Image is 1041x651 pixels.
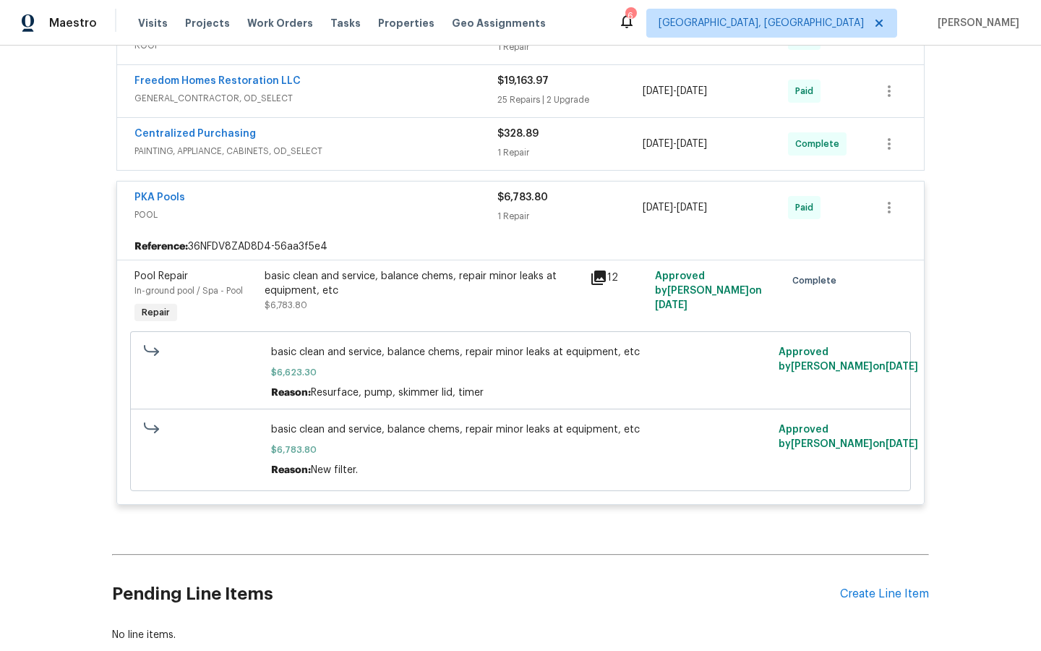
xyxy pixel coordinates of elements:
[134,192,185,203] a: PKA Pools
[271,465,311,475] span: Reason:
[497,192,548,203] span: $6,783.80
[271,345,771,359] span: basic clean and service, balance chems, repair minor leaks at equipment, etc
[659,16,864,30] span: [GEOGRAPHIC_DATA], [GEOGRAPHIC_DATA]
[112,561,840,628] h2: Pending Line Items
[643,86,673,96] span: [DATE]
[497,76,549,86] span: $19,163.97
[311,465,358,475] span: New filter.
[655,300,687,310] span: [DATE]
[271,422,771,437] span: basic clean and service, balance chems, repair minor leaks at equipment, etc
[117,234,924,260] div: 36NFDV8ZAD8D4-56aa3f5e4
[134,286,243,295] span: In-ground pool / Spa - Pool
[643,203,673,213] span: [DATE]
[134,144,497,158] span: PAINTING, APPLIANCE, CABINETS, OD_SELECT
[265,301,307,310] span: $6,783.80
[840,587,929,601] div: Create Line Item
[497,40,643,54] div: 1 Repair
[779,347,918,372] span: Approved by [PERSON_NAME] on
[497,93,643,107] div: 25 Repairs | 2 Upgrade
[138,16,168,30] span: Visits
[886,439,918,449] span: [DATE]
[185,16,230,30] span: Projects
[677,139,707,149] span: [DATE]
[247,16,313,30] span: Work Orders
[271,443,771,457] span: $6,783.80
[497,129,539,139] span: $328.89
[779,425,918,449] span: Approved by [PERSON_NAME] on
[134,129,256,139] a: Centralized Purchasing
[271,365,771,380] span: $6,623.30
[134,76,301,86] a: Freedom Homes Restoration LLC
[497,145,643,160] div: 1 Repair
[643,84,707,98] span: -
[795,84,819,98] span: Paid
[792,273,842,288] span: Complete
[452,16,546,30] span: Geo Assignments
[643,139,673,149] span: [DATE]
[330,18,361,28] span: Tasks
[643,137,707,151] span: -
[378,16,434,30] span: Properties
[795,137,845,151] span: Complete
[134,208,497,222] span: POOL
[886,362,918,372] span: [DATE]
[112,628,929,642] div: No line items.
[311,388,484,398] span: Resurface, pump, skimmer lid, timer
[134,271,188,281] span: Pool Repair
[136,305,176,320] span: Repair
[497,209,643,224] div: 1 Repair
[655,271,762,310] span: Approved by [PERSON_NAME] on
[271,388,311,398] span: Reason:
[49,16,97,30] span: Maestro
[932,16,1019,30] span: [PERSON_NAME]
[590,269,646,286] div: 12
[134,91,497,106] span: GENERAL_CONTRACTOR, OD_SELECT
[625,9,635,23] div: 6
[677,86,707,96] span: [DATE]
[643,200,707,215] span: -
[134,38,497,53] span: ROOF
[134,239,188,254] b: Reference:
[265,269,581,298] div: basic clean and service, balance chems, repair minor leaks at equipment, etc
[795,200,819,215] span: Paid
[677,203,707,213] span: [DATE]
